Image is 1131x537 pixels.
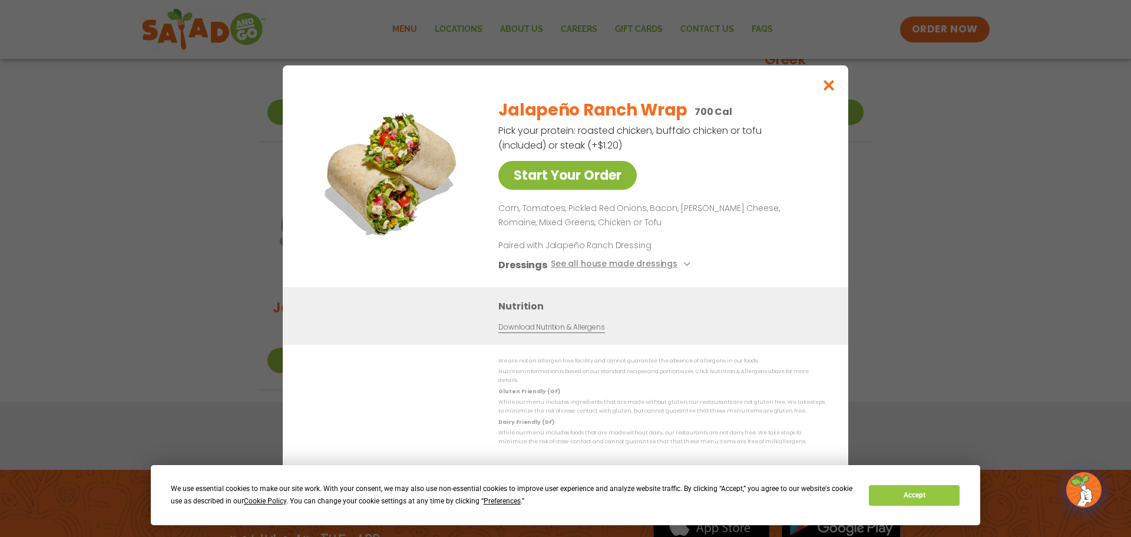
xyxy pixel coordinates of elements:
[498,321,604,332] a: Download Nutrition & Allergens
[484,497,521,505] span: Preferences
[551,257,694,272] button: See all house made dressings
[498,161,637,190] a: Start Your Order
[498,367,825,386] p: Nutrition information is based on our standard recipes and portion sizes. Click Nutrition & Aller...
[171,483,855,508] div: We use essential cookies to make our site work. With your consent, we may also use non-essential ...
[244,497,286,505] span: Cookie Policy
[695,104,732,119] p: 700 Cal
[1067,473,1100,506] img: wpChatIcon
[498,257,547,272] h3: Dressings
[498,357,825,365] p: We are not an allergen free facility and cannot guarantee the absence of allergens in our foods.
[869,485,960,506] button: Accept
[498,398,825,416] p: While our menu includes ingredients that are made without gluten, our restaurants are not gluten ...
[498,98,687,123] h2: Jalapeño Ranch Wrap
[498,429,825,447] p: While our menu includes foods that are made without dairy, our restaurants are not dairy free. We...
[498,298,831,313] h3: Nutrition
[309,89,474,254] img: Featured product photo for Jalapeño Ranch Wrap
[498,418,554,425] strong: Dairy Friendly (DF)
[498,123,763,153] p: Pick your protein: roasted chicken, buffalo chicken or tofu (included) or steak (+$1.20)
[151,465,980,525] div: Cookie Consent Prompt
[498,202,820,230] p: Corn, Tomatoes, Pickled Red Onions, Bacon, [PERSON_NAME] Cheese, Romaine, Mixed Greens, Chicken o...
[498,239,716,251] p: Paired with Jalapeño Ranch Dressing
[810,65,848,105] button: Close modal
[498,387,560,394] strong: Gluten Friendly (GF)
